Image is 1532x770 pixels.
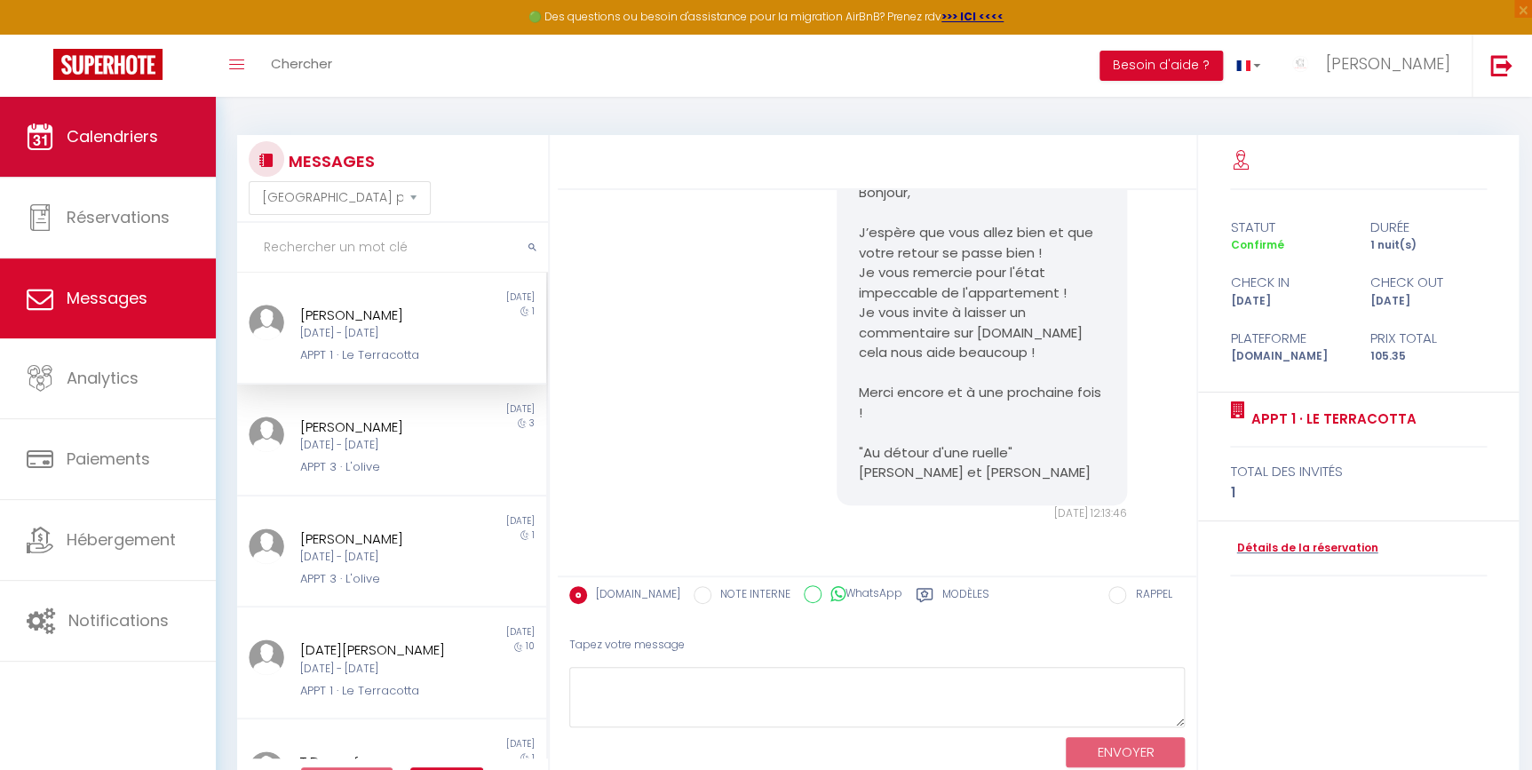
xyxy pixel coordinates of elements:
[258,35,345,97] a: Chercher
[532,751,535,765] span: 1
[1359,348,1498,365] div: 105.35
[284,141,375,181] h3: MESSAGES
[249,305,284,340] img: ...
[1066,737,1185,768] button: ENVOYER
[1325,52,1449,75] span: [PERSON_NAME]
[1218,272,1358,293] div: check in
[569,623,1185,667] div: Tapez votre message
[1218,348,1358,365] div: [DOMAIN_NAME]
[1218,217,1358,238] div: statut
[300,305,457,326] div: [PERSON_NAME]
[1230,540,1377,557] a: Détails de la réservation
[532,305,535,318] span: 1
[1099,51,1223,81] button: Besoin d'aide ?
[300,570,457,588] div: APPT 3 · L'olive
[1218,328,1358,349] div: Plateforme
[859,263,1105,303] p: Je vous remercie pour l'état impeccable de l'appartement !
[67,367,139,389] span: Analytics
[822,585,902,605] label: WhatsApp
[942,586,989,608] label: Modèles
[237,223,548,273] input: Rechercher un mot clé
[300,346,457,364] div: APPT 1 · Le Terracotta
[859,383,1105,423] p: Merci encore et à une prochaine fois !
[67,528,176,551] span: Hébergement
[392,737,546,751] div: [DATE]
[1359,293,1498,310] div: [DATE]
[300,437,457,454] div: [DATE] - [DATE]
[859,183,1105,203] p: Bonjour,
[859,303,1105,363] p: Je vous invite à laisser un commentaire sur [DOMAIN_NAME] cela nous aide beaucoup !
[1274,35,1472,97] a: ... [PERSON_NAME]
[249,528,284,564] img: ...
[859,223,1105,263] p: J’espère que vous allez bien et que votre retour se passe bien !
[300,549,457,566] div: [DATE] - [DATE]
[249,417,284,452] img: ...
[532,528,535,542] span: 1
[392,514,546,528] div: [DATE]
[68,609,169,631] span: Notifications
[1230,237,1283,252] span: Confirmé
[1359,328,1498,349] div: Prix total
[67,125,158,147] span: Calendriers
[1359,217,1498,238] div: durée
[67,448,150,470] span: Paiements
[941,9,1004,24] a: >>> ICI <<<<
[1287,51,1314,77] img: ...
[249,639,284,675] img: ...
[1230,482,1487,504] div: 1
[1359,237,1498,254] div: 1 nuit(s)
[67,287,147,309] span: Messages
[300,325,457,342] div: [DATE] - [DATE]
[300,661,457,678] div: [DATE] - [DATE]
[271,54,332,73] span: Chercher
[300,458,457,476] div: APPT 3 · L'olive
[67,206,170,228] span: Réservations
[300,528,457,550] div: [PERSON_NAME]
[837,505,1127,522] div: [DATE] 12:13:46
[859,443,1105,483] p: "Au détour d'une ruelle" [PERSON_NAME] et [PERSON_NAME]
[392,402,546,417] div: [DATE]
[53,49,163,80] img: Super Booking
[1244,409,1416,430] a: APPT 1 · Le Terracotta
[1359,272,1498,293] div: check out
[529,417,535,430] span: 3
[1126,586,1171,606] label: RAPPEL
[392,625,546,639] div: [DATE]
[587,586,680,606] label: [DOMAIN_NAME]
[1218,293,1358,310] div: [DATE]
[300,682,457,700] div: APPT 1 · Le Terracotta
[392,290,546,305] div: [DATE]
[711,586,790,606] label: NOTE INTERNE
[300,417,457,438] div: [PERSON_NAME]
[300,639,457,661] div: [DATE][PERSON_NAME]
[1230,461,1487,482] div: total des invités
[1490,54,1512,76] img: logout
[526,639,535,653] span: 10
